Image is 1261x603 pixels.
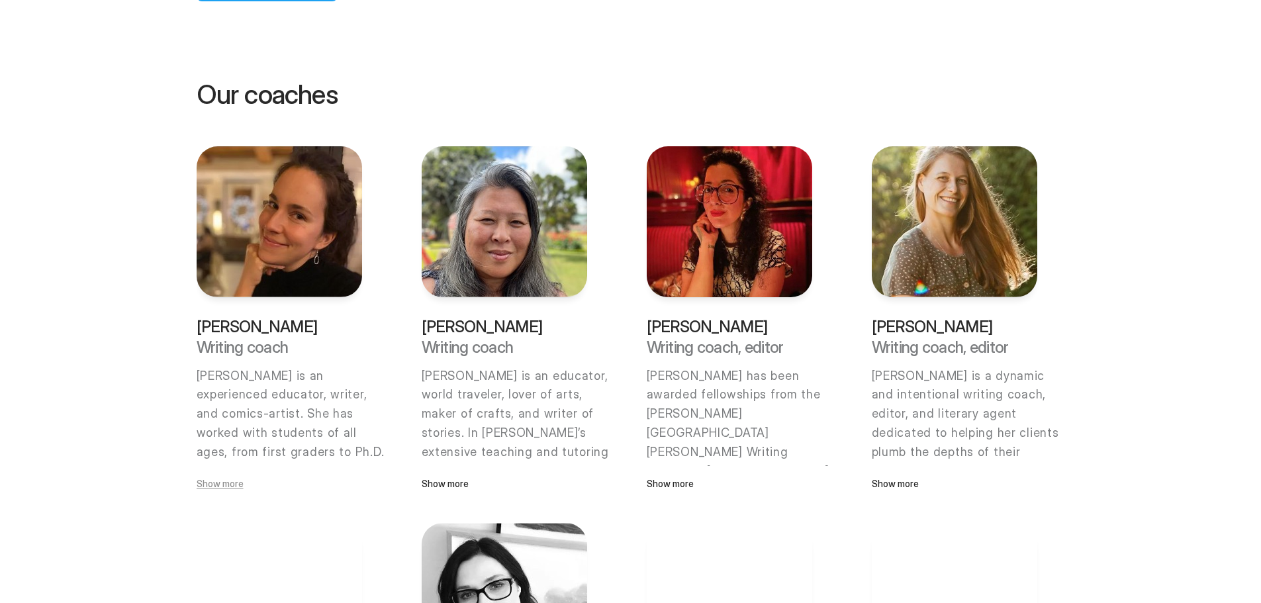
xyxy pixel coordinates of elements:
[647,339,812,355] p: Writing coach, editor
[872,367,1065,596] p: [PERSON_NAME] is a dynamic and intentional writing coach, editor, and literary agent dedicated to...
[422,339,587,355] p: Writing coach
[647,318,812,335] p: [PERSON_NAME]
[647,146,812,297] img: Porochista Khakpour, one of the Hewes House book editors and book coach, also runs a writing clas...
[422,318,587,335] p: [PERSON_NAME]
[647,477,812,491] p: Show more
[197,477,362,491] p: Show more
[872,318,1037,335] p: [PERSON_NAME]
[872,146,1037,297] img: Maggie Sadler, one of the Hewes House book writing coach, literary agent, one of the best literar...
[197,367,390,538] p: [PERSON_NAME] is an experienced educator, writer, and comics-artist. She has worked with students...
[872,339,1037,355] p: Writing coach, editor
[422,367,615,538] p: [PERSON_NAME] is an educator, world traveler, lover of arts, maker of crafts, and writer of stori...
[872,477,1037,491] p: Show more
[422,146,587,297] img: Ky Huynh, one of the Hewes House book editors and book coach, also runs a writing class as a writ...
[197,339,362,355] p: Writing coach
[197,81,1065,109] p: Our coaches
[197,318,362,335] p: [PERSON_NAME]
[422,477,587,491] p: Show more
